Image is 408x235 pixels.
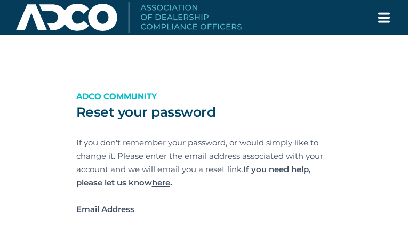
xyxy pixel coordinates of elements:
p: ADCO Community [76,90,332,103]
p: If you don't remember your password, or would simply like to change it. Please enter the email ad... [76,136,332,189]
img: Association of Dealership Compliance Officers logo [16,2,242,32]
label: Email Address [76,202,332,216]
h2: Reset your password [76,104,332,120]
a: here [152,177,170,188]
